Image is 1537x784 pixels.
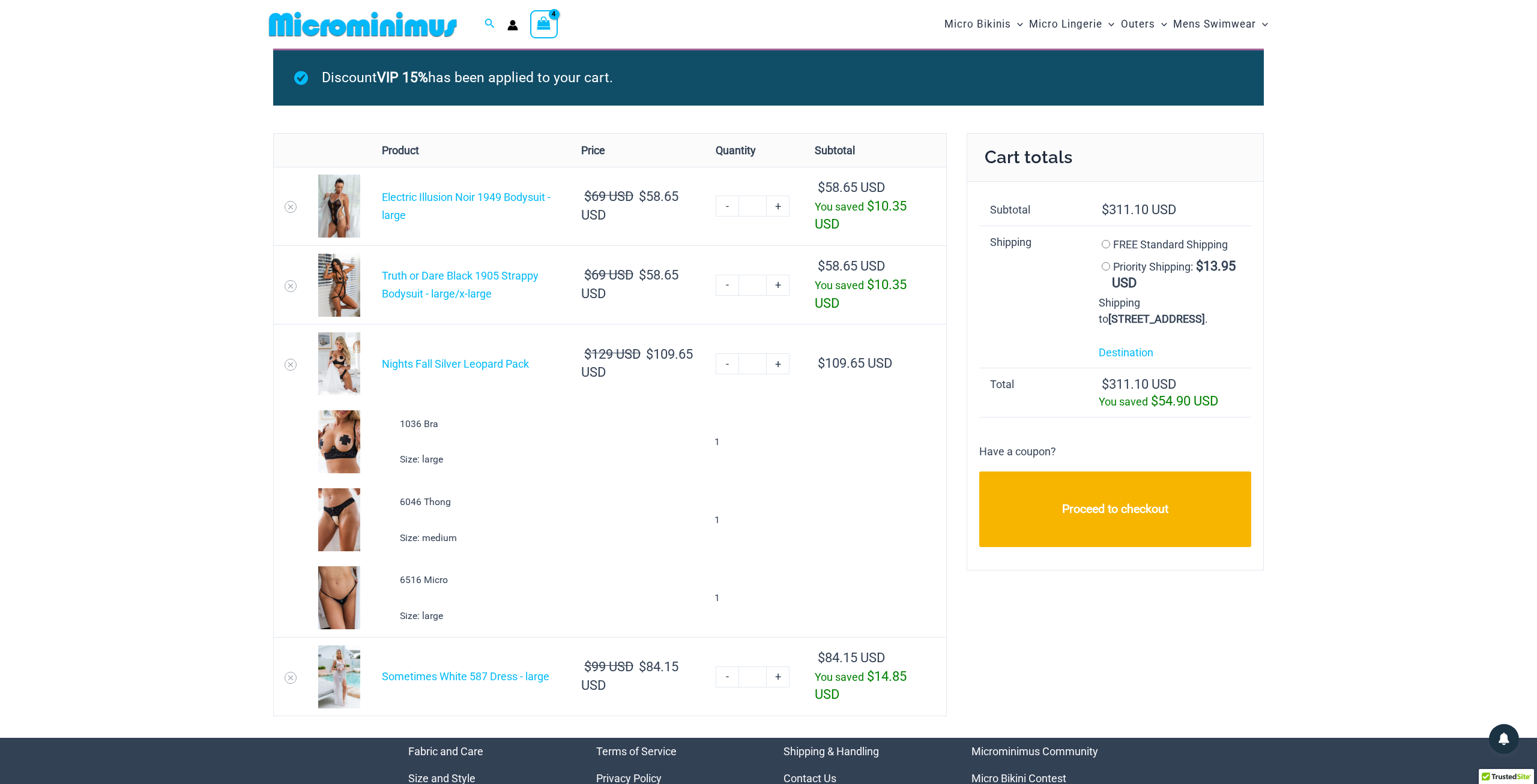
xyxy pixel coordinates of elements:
[318,410,360,473] img: Nights Fall Silver Leopard 1036 Bra 01
[639,659,646,674] span: $
[400,493,561,511] div: 6046 Thong
[767,353,790,374] a: +
[596,745,677,758] a: Terms of Service
[584,659,633,674] bdi: 99 USD
[1102,377,1176,392] bdi: 311.10 USD
[867,277,874,292] span: $
[639,189,646,204] span: $
[818,259,885,274] bdi: 58.65 USD
[979,443,1056,461] p: Have a coupon?
[1173,9,1256,40] span: Mens Swimwear
[815,277,907,311] bdi: 10.35 USD
[400,415,561,433] div: 1036 Bra
[784,745,879,758] a: Shipping & Handling
[1196,259,1203,274] span: $
[371,134,570,167] th: Product
[804,134,946,167] th: Subtotal
[705,481,804,559] td: 1
[285,359,297,371] a: Remove Nights Fall Silver Leopard Pack from cart
[1112,260,1236,290] label: Priority Shipping:
[1170,6,1271,43] a: Mens SwimwearMenu ToggleMenu Toggle
[767,275,790,296] a: +
[584,268,633,283] bdi: 69 USD
[818,650,825,665] span: $
[1099,393,1240,410] div: You saved
[584,189,591,204] span: $
[979,368,1088,417] th: Total
[815,197,914,234] div: You saved
[716,275,738,296] a: -
[1113,238,1228,251] label: FREE Standard Shipping
[818,180,825,195] span: $
[1102,377,1109,392] span: $
[716,353,738,374] a: -
[382,269,539,300] a: Truth or Dare Black 1905 Strappy Bodysuit - large/x-large
[400,450,561,468] p: large
[400,450,420,468] dt: Size:
[867,669,874,684] span: $
[646,347,653,362] span: $
[1029,9,1102,40] span: Micro Lingerie
[1151,393,1218,408] bdi: 54.90 USD
[979,194,1088,226] th: Subtotal
[967,134,1263,182] h2: Cart totals
[1102,202,1176,217] bdi: 311.10 USD
[285,672,297,684] a: Remove Sometimes White 587 Dress - large from cart
[940,4,1273,44] nav: Site Navigation
[400,529,420,547] dt: Size:
[705,134,804,167] th: Quantity
[377,70,428,86] strong: VIP 15%
[1155,9,1167,40] span: Menu Toggle
[1026,6,1117,43] a: Micro LingerieMenu ToggleMenu Toggle
[818,356,825,371] span: $
[285,201,297,213] a: Remove Electric Illusion Noir 1949 Bodysuit - large from cart
[815,276,914,313] div: You saved
[818,356,892,371] bdi: 109.65 USD
[818,259,825,274] span: $
[584,268,591,283] span: $
[318,566,360,629] img: Nights Fall Silver Leopard 6516 Micro 02
[767,666,790,687] a: +
[584,659,591,674] span: $
[318,332,360,395] img: Nights Fall Silver Leopard 1036 Bra 6046 Thong 09v2
[570,134,705,167] th: Price
[815,668,914,704] div: You saved
[705,402,804,480] td: 1
[264,11,462,38] img: MM SHOP LOGO FLAT
[400,607,561,625] p: large
[382,670,549,683] a: Sometimes White 587 Dress - large
[1121,9,1155,40] span: Outers
[705,559,804,637] td: 1
[584,347,591,362] span: $
[318,488,360,551] img: Nights Fall Silver Leopard 6046 Thong 01
[382,358,529,370] a: Nights Fall Silver Leopard Pack
[400,529,561,547] p: medium
[716,196,738,217] a: -
[716,666,738,687] a: -
[767,196,790,217] a: +
[581,189,678,223] bdi: 58.65 USD
[941,6,1026,43] a: Micro BikinisMenu ToggleMenu Toggle
[979,471,1251,547] a: Proceed to checkout
[273,49,1264,106] div: Discount has been applied to your cart.
[530,10,558,38] a: View Shopping Cart, 4 items
[1102,202,1109,217] span: $
[285,280,297,292] a: Remove Truth or Dare Black 1905 Strappy Bodysuit - large/x-large from cart
[738,196,767,217] input: Product quantity
[944,9,1011,40] span: Micro Bikinis
[584,347,641,362] bdi: 129 USD
[1256,9,1268,40] span: Menu Toggle
[639,268,646,283] span: $
[318,175,360,238] img: Electric Illusion Noir 1949 Bodysuit 03
[1011,9,1023,40] span: Menu Toggle
[408,745,483,758] a: Fabric and Care
[507,20,518,31] a: Account icon link
[1108,313,1205,325] strong: [STREET_ADDRESS]
[971,745,1098,758] a: Microminimus Community
[818,180,885,195] bdi: 58.65 USD
[738,353,767,374] input: Product quantity
[318,645,360,708] img: Sometimes White 587 Dress 08
[1102,9,1114,40] span: Menu Toggle
[400,571,561,589] div: 6516 Micro
[818,650,885,665] bdi: 84.15 USD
